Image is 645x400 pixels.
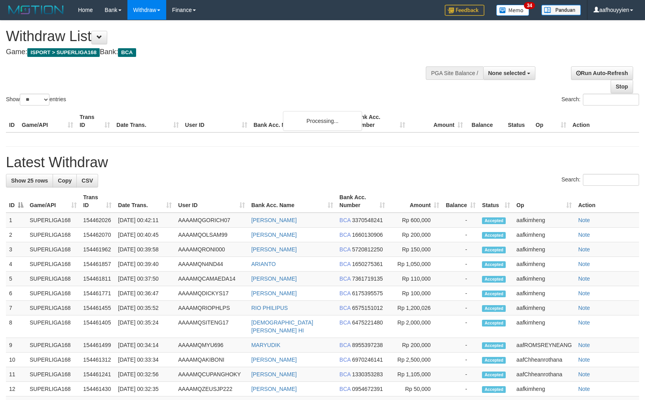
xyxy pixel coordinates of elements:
[513,315,575,338] td: aafkimheng
[80,301,115,315] td: 154461455
[80,272,115,286] td: 154461811
[175,257,248,272] td: AAAAMQN4ND44
[6,353,27,367] td: 10
[251,217,297,223] a: [PERSON_NAME]
[442,382,479,396] td: -
[482,372,506,378] span: Accepted
[340,290,351,296] span: BCA
[482,261,506,268] span: Accepted
[340,246,351,253] span: BCA
[483,66,536,80] button: None selected
[513,367,575,382] td: aafChheanrothana
[6,242,27,257] td: 3
[388,367,442,382] td: Rp 1,105,000
[6,286,27,301] td: 6
[115,286,175,301] td: [DATE] 00:36:47
[27,213,80,228] td: SUPERLIGA168
[611,80,633,93] a: Stop
[6,213,27,228] td: 1
[482,386,506,393] span: Accepted
[466,110,505,132] th: Balance
[251,232,297,238] a: [PERSON_NAME]
[58,177,72,184] span: Copy
[115,338,175,353] td: [DATE] 00:34:14
[578,217,590,223] a: Note
[6,110,19,132] th: ID
[388,382,442,396] td: Rp 50,000
[6,315,27,338] td: 8
[80,382,115,396] td: 154461430
[115,228,175,242] td: [DATE] 00:40:45
[482,291,506,297] span: Accepted
[248,190,336,213] th: Bank Acc. Name: activate to sort column ascending
[115,242,175,257] td: [DATE] 00:39:58
[513,228,575,242] td: aafkimheng
[340,232,351,238] span: BCA
[175,315,248,338] td: AAAAMQSITENG17
[388,315,442,338] td: Rp 2,000,000
[513,382,575,396] td: aafkimheng
[175,242,248,257] td: AAAAMQRONI000
[388,228,442,242] td: Rp 200,000
[352,386,383,392] span: Copy 0954672391 to clipboard
[250,110,351,132] th: Bank Acc. Name
[442,315,479,338] td: -
[533,110,569,132] th: Op
[388,338,442,353] td: Rp 200,000
[251,290,297,296] a: [PERSON_NAME]
[408,110,466,132] th: Amount
[578,232,590,238] a: Note
[442,257,479,272] td: -
[388,242,442,257] td: Rp 150,000
[352,319,383,326] span: Copy 6475221480 to clipboard
[19,110,76,132] th: Game/API
[340,342,351,348] span: BCA
[251,371,297,377] a: [PERSON_NAME]
[80,286,115,301] td: 154461771
[115,353,175,367] td: [DATE] 00:33:34
[6,338,27,353] td: 9
[442,338,479,353] td: -
[27,286,80,301] td: SUPERLIGA168
[340,275,351,282] span: BCA
[118,48,136,57] span: BCA
[352,275,383,282] span: Copy 7361719135 to clipboard
[6,257,27,272] td: 4
[575,190,639,213] th: Action
[352,217,383,223] span: Copy 3370548241 to clipboard
[442,367,479,382] td: -
[251,319,313,334] a: [DEMOGRAPHIC_DATA][PERSON_NAME] HI
[578,275,590,282] a: Note
[82,177,93,184] span: CSV
[442,190,479,213] th: Balance: activate to sort column ascending
[388,190,442,213] th: Amount: activate to sort column ascending
[27,242,80,257] td: SUPERLIGA168
[340,305,351,311] span: BCA
[251,261,276,267] a: ARIANTO
[175,213,248,228] td: AAAAMQGORICH07
[6,190,27,213] th: ID: activate to sort column descending
[6,155,639,170] h1: Latest Withdraw
[80,242,115,257] td: 154461962
[175,301,248,315] td: AAAAMQRIOPHLPS
[388,286,442,301] td: Rp 100,000
[76,174,98,187] a: CSV
[442,272,479,286] td: -
[80,213,115,228] td: 154462026
[352,357,383,363] span: Copy 6970246141 to clipboard
[27,257,80,272] td: SUPERLIGA168
[578,261,590,267] a: Note
[251,305,288,311] a: RIO PHILIPUS
[442,353,479,367] td: -
[175,382,248,396] td: AAAAMQZEUSJP222
[513,213,575,228] td: aafkimheng
[352,246,383,253] span: Copy 5720812250 to clipboard
[27,48,100,57] span: ISPORT > SUPERLIGA168
[340,319,351,326] span: BCA
[251,386,297,392] a: [PERSON_NAME]
[175,228,248,242] td: AAAAMQOLSAM99
[182,110,250,132] th: User ID
[442,242,479,257] td: -
[388,301,442,315] td: Rp 1,200,026
[80,338,115,353] td: 154461499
